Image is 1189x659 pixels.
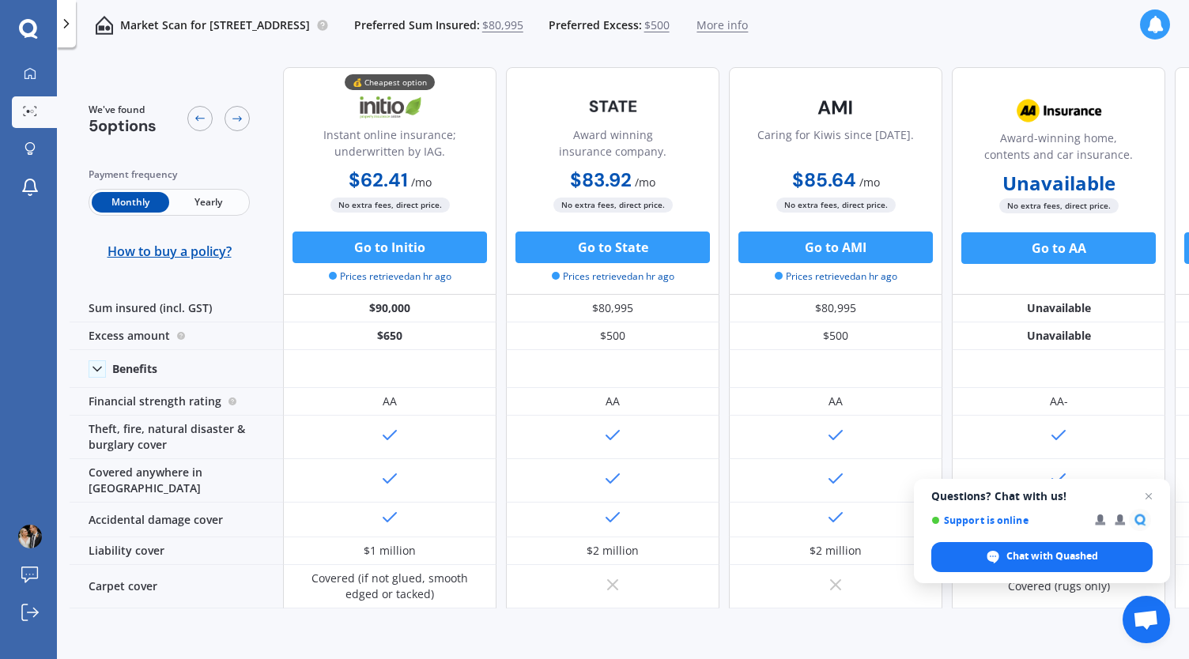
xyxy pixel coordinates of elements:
span: No extra fees, direct price. [553,198,673,213]
div: Instant online insurance; underwritten by IAG. [296,126,483,166]
span: / mo [859,175,880,190]
img: ACg8ocJ3WeMnxfhjWTlIYns9sh_dytAkcg18-za7a3_ysl_fwAUICkEliA=s96-c [18,525,42,548]
div: Benefits [112,362,157,376]
div: Open chat [1123,596,1170,643]
span: Prices retrieved an hr ago [329,269,451,284]
span: How to buy a policy? [108,243,232,259]
span: Monthly [92,192,169,213]
div: Covered anywhere in [GEOGRAPHIC_DATA] [70,459,283,503]
div: Theft, fire, natural disaster & burglary cover [70,416,283,459]
span: Preferred Excess: [549,17,642,33]
b: $83.92 [570,168,632,192]
div: $500 [506,322,719,350]
div: Chat with Quashed [931,542,1153,572]
div: Award-winning home, contents and car insurance. [965,130,1152,169]
span: No extra fees, direct price. [776,198,896,213]
div: Caring for Kiwis since [DATE]. [757,126,914,166]
div: Payment frequency [89,167,250,183]
img: home-and-contents.b802091223b8502ef2dd.svg [95,16,114,35]
span: Chat with Quashed [1006,549,1098,563]
b: $85.64 [792,168,856,192]
div: AA [829,394,843,409]
div: Excess amount [70,322,283,350]
div: AA [383,394,397,409]
span: Questions? Chat with us! [931,490,1153,503]
div: Unavailable [952,295,1165,322]
div: Accidental damage cover [70,503,283,537]
span: Prices retrieved an hr ago [775,269,897,284]
div: Covered (rugs only) [1008,578,1110,594]
div: Carpet cover [70,565,283,608]
div: $80,995 [506,295,719,322]
span: Preferred Sum Insured: [354,17,480,33]
span: $80,995 [482,17,523,33]
span: / mo [635,175,655,190]
img: Initio.webp [338,88,442,127]
div: AA [606,394,620,409]
div: Covered (if not glued, smooth edged or tacked) [295,571,485,602]
img: State-text-1.webp [561,88,665,125]
span: We've found [89,103,157,117]
span: Support is online [931,514,1084,526]
span: Yearly [169,192,247,213]
span: $500 [644,17,670,33]
div: Unavailable [952,322,1165,350]
button: Go to AMI [738,232,933,263]
span: No extra fees, direct price. [330,198,450,213]
div: $2 million [810,543,862,559]
div: $2 million [587,543,639,559]
button: Go to Initio [293,232,487,263]
b: Unavailable [1002,175,1115,191]
span: More info [696,17,748,33]
span: No extra fees, direct price. [999,198,1119,213]
span: 5 options [89,115,157,136]
div: 💰 Cheapest option [345,74,435,90]
div: Sum insured (incl. GST) [70,295,283,322]
img: AA.webp [1006,91,1111,130]
div: $500 [729,322,942,350]
div: $1 million [364,543,416,559]
span: Prices retrieved an hr ago [552,269,674,284]
button: Go to State [515,232,710,263]
div: Financial strength rating [70,388,283,416]
b: $62.41 [349,168,408,192]
p: Market Scan for [STREET_ADDRESS] [120,17,310,33]
span: / mo [411,175,432,190]
div: $80,995 [729,295,942,322]
button: Go to AA [961,232,1156,264]
div: Liability cover [70,537,283,565]
div: $90,000 [283,295,496,322]
div: Award winning insurance company. [519,126,706,166]
span: Close chat [1139,487,1158,506]
div: $650 [283,322,496,350]
div: AA- [1050,394,1068,409]
img: AMI-text-1.webp [783,88,888,127]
